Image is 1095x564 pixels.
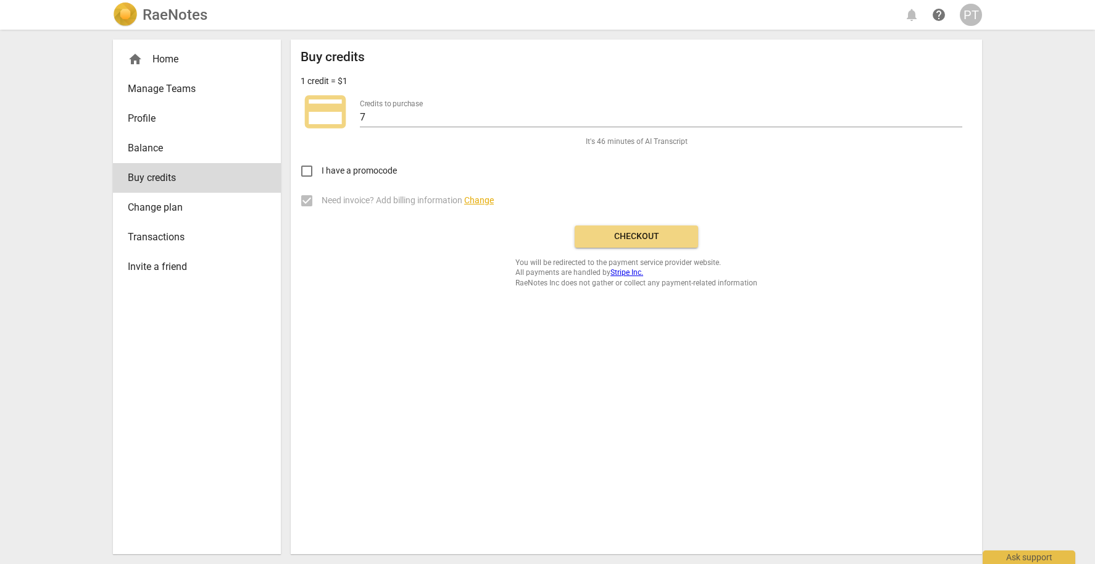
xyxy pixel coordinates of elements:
[301,87,350,137] span: credit_card
[322,194,494,207] span: Need invoice? Add billing information
[586,137,688,147] span: It's 46 minutes of AI Transcript
[931,7,946,22] span: help
[301,49,365,65] h2: Buy credits
[301,75,348,88] p: 1 credit = $1
[113,163,281,193] a: Buy credits
[515,258,757,288] span: You will be redirected to the payment service provider website. All payments are handled by RaeNo...
[113,44,281,74] div: Home
[128,141,256,156] span: Balance
[113,193,281,222] a: Change plan
[610,268,643,277] a: Stripe Inc.
[128,230,256,245] span: Transactions
[128,52,143,67] span: home
[128,52,256,67] div: Home
[960,4,982,26] button: PT
[143,6,207,23] h2: RaeNotes
[113,222,281,252] a: Transactions
[128,82,256,96] span: Manage Teams
[585,230,688,243] span: Checkout
[128,111,256,126] span: Profile
[113,2,207,27] a: LogoRaeNotes
[128,170,256,185] span: Buy credits
[322,164,397,177] span: I have a promocode
[113,2,138,27] img: Logo
[113,252,281,282] a: Invite a friend
[113,133,281,163] a: Balance
[360,100,423,107] label: Credits to purchase
[113,74,281,104] a: Manage Teams
[928,4,950,26] a: Help
[983,550,1075,564] div: Ask support
[128,200,256,215] span: Change plan
[113,104,281,133] a: Profile
[128,259,256,274] span: Invite a friend
[575,225,698,248] button: Checkout
[464,195,494,205] span: Change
